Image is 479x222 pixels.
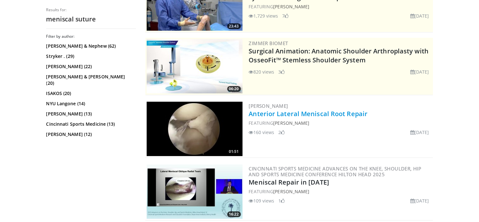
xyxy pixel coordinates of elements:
a: 16:22 [147,164,243,219]
a: ISAKOS (20) [46,90,134,97]
li: 1,729 views [249,12,278,19]
li: 1 [278,197,285,204]
a: Anterior Lateral Meniscal Root Repair [249,109,368,118]
li: [DATE] [410,197,429,204]
a: [PERSON_NAME] (22) [46,63,134,70]
span: 06:20 [227,86,241,92]
a: Meniscal Repair in [DATE] [249,178,329,186]
li: 2 [278,129,285,136]
h2: meniscal suture [46,15,136,23]
a: Stryker . (29) [46,53,134,59]
div: FEATURING [249,120,432,126]
a: 01:51 [147,102,243,156]
li: [DATE] [410,129,429,136]
li: [DATE] [410,68,429,75]
a: [PERSON_NAME] [273,4,309,10]
a: [PERSON_NAME] & Nephew (62) [46,43,134,49]
a: [PERSON_NAME] & [PERSON_NAME] (20) [46,74,134,86]
a: 06:20 [147,39,243,93]
a: [PERSON_NAME] [273,188,309,194]
a: [PERSON_NAME] (13) [46,111,134,117]
a: [PERSON_NAME] [249,103,288,109]
span: 23:43 [227,23,241,29]
h3: Filter by author: [46,34,136,39]
a: Cincinnati Sports Medicine (13) [46,121,134,127]
a: Cincinnati Sports Medicine Advances on the Knee, Shoulder, Hip and Sports Medicine Conference Hil... [249,165,421,178]
p: Results for: [46,7,136,12]
li: 820 views [249,68,274,75]
a: Surgical Animation: Anatomic Shoulder Arthroplasty with OsseoFit™ Stemless Shoulder System [249,47,429,64]
li: 3 [278,68,285,75]
span: 01:51 [227,149,241,155]
li: [DATE] [410,12,429,19]
li: 109 views [249,197,274,204]
img: 79f3c451-6734-4c3d-ae0c-4779cf0ef7a5.300x170_q85_crop-smart_upscale.jpg [147,102,243,156]
li: 160 views [249,129,274,136]
a: [PERSON_NAME] [273,120,309,126]
div: FEATURING [249,188,432,195]
span: 16:22 [227,211,241,217]
div: FEATURING [249,3,432,10]
img: 5c3aab28-8561-4027-8ef4-f51a15d1d1ea.300x170_q85_crop-smart_upscale.jpg [147,164,243,219]
li: 7 [282,12,289,19]
a: NYU Langone (14) [46,100,134,107]
a: Zimmer Biomet [249,40,288,46]
a: [PERSON_NAME] (12) [46,131,134,138]
img: 84e7f812-2061-4fff-86f6-cdff29f66ef4.300x170_q85_crop-smart_upscale.jpg [147,39,243,93]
